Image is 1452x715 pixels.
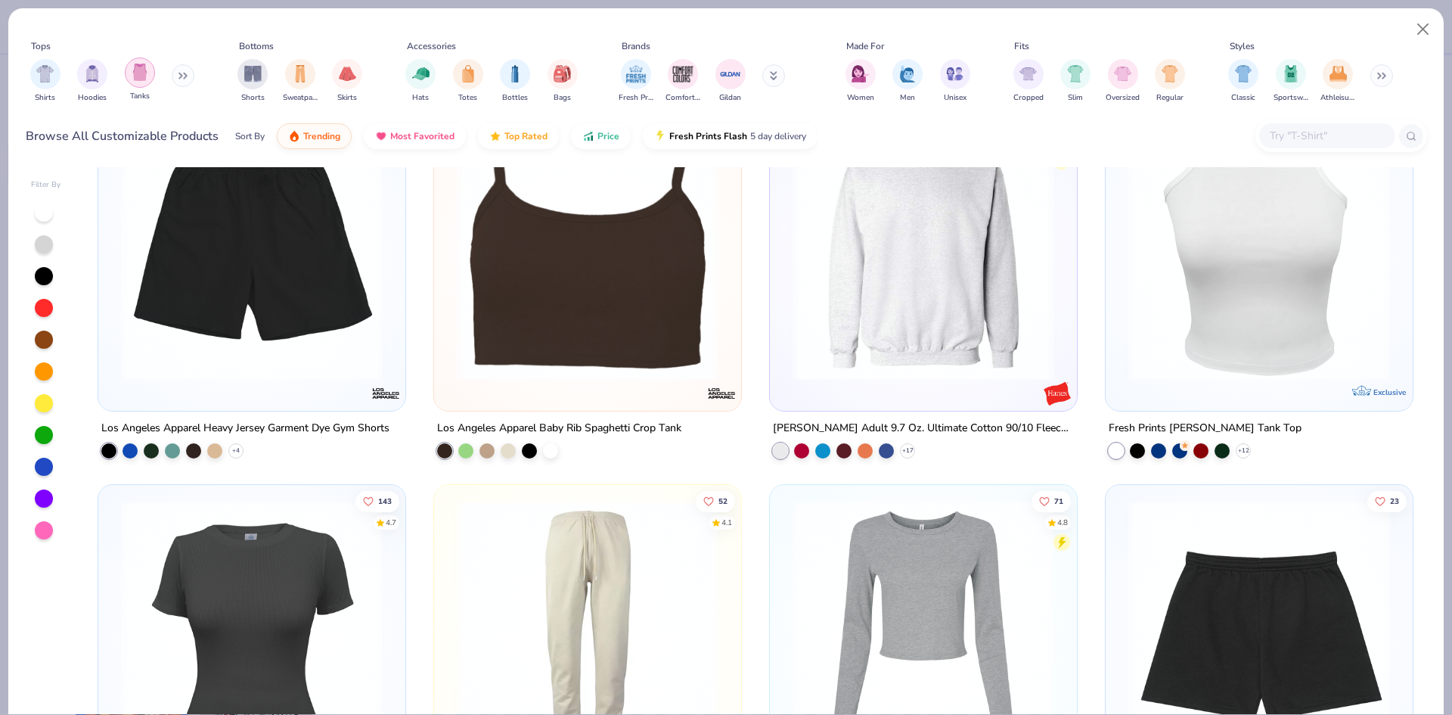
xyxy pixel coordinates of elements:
[940,59,970,104] button: filter button
[899,65,916,82] img: Men Image
[504,130,548,142] span: Top Rated
[1057,517,1068,528] div: 4.8
[669,130,747,142] span: Fresh Prints Flash
[500,59,530,104] button: filter button
[375,130,387,142] img: most_fav.gif
[619,59,653,104] div: filter for Fresh Prints
[31,179,61,191] div: Filter By
[1061,118,1338,380] img: 48e232f0-6aa8-4ed8-b75f-1c1d67394a4c
[78,92,107,104] span: Hoodies
[1013,59,1044,104] div: filter for Cropped
[892,59,923,104] button: filter button
[1283,65,1299,82] img: Sportswear Image
[84,65,101,82] img: Hoodies Image
[332,59,362,104] button: filter button
[901,446,913,455] span: + 17
[845,59,876,104] div: filter for Women
[715,59,746,104] div: filter for Gildan
[548,59,578,104] div: filter for Bags
[1013,59,1044,104] button: filter button
[1320,59,1355,104] div: filter for Athleisure
[1228,59,1258,104] button: filter button
[77,59,107,104] div: filter for Hoodies
[407,39,456,53] div: Accessories
[113,118,390,380] img: 426f88c4-4fd4-4783-85e6-78da3b6be435
[721,517,732,528] div: 4.1
[1274,59,1308,104] button: filter button
[283,59,318,104] button: filter button
[718,497,728,505] span: 52
[386,517,397,528] div: 4.7
[1274,59,1308,104] div: filter for Sportswear
[1121,118,1398,380] img: 72ba704f-09a2-4d3f-9e57-147d586207a1
[507,65,523,82] img: Bottles Image
[1373,387,1405,396] span: Exclusive
[696,490,735,511] button: Like
[405,59,436,104] div: filter for Hats
[665,59,700,104] div: filter for Comfort Colors
[548,59,578,104] button: filter button
[239,39,274,53] div: Bottoms
[672,63,694,85] img: Comfort Colors Image
[449,118,726,380] img: 806829dd-1c22-4937-9a35-1c80dd7c627b
[1106,59,1140,104] div: filter for Oversized
[500,59,530,104] div: filter for Bottles
[1329,65,1347,82] img: Athleisure Image
[940,59,970,104] div: filter for Unisex
[944,92,966,104] span: Unisex
[379,497,392,505] span: 143
[458,92,477,104] span: Totes
[719,92,741,104] span: Gildan
[654,130,666,142] img: flash.gif
[453,59,483,104] button: filter button
[412,92,429,104] span: Hats
[390,130,455,142] span: Most Favorited
[845,59,876,104] button: filter button
[31,39,51,53] div: Tops
[597,130,619,142] span: Price
[1106,59,1140,104] button: filter button
[1155,59,1185,104] div: filter for Regular
[852,65,869,82] img: Women Image
[371,378,401,408] img: Los Angeles Apparel logo
[437,418,681,437] div: Los Angeles Apparel Baby Rib Spaghetti Crop Tank
[846,39,884,53] div: Made For
[1156,92,1184,104] span: Regular
[892,59,923,104] div: filter for Men
[773,418,1074,437] div: [PERSON_NAME] Adult 9.7 Oz. Ultimate Cotton 90/10 Fleece Crew
[232,446,240,455] span: + 4
[554,65,570,82] img: Bags Image
[619,59,653,104] button: filter button
[30,59,60,104] button: filter button
[571,123,631,149] button: Price
[750,128,806,145] span: 5 day delivery
[946,65,963,82] img: Unisex Image
[706,378,737,408] img: Los Angeles Apparel logo
[1228,59,1258,104] div: filter for Classic
[1054,497,1063,505] span: 71
[303,130,340,142] span: Trending
[1109,418,1302,437] div: Fresh Prints [PERSON_NAME] Tank Top
[36,65,54,82] img: Shirts Image
[665,59,700,104] button: filter button
[292,65,309,82] img: Sweatpants Image
[130,91,150,102] span: Tanks
[244,65,262,82] img: Shorts Image
[1320,92,1355,104] span: Athleisure
[643,123,818,149] button: Fresh Prints Flash5 day delivery
[1235,65,1252,82] img: Classic Image
[405,59,436,104] button: filter button
[1230,39,1255,53] div: Styles
[235,129,265,143] div: Sort By
[453,59,483,104] div: filter for Totes
[489,130,501,142] img: TopRated.gif
[332,59,362,104] div: filter for Skirts
[283,59,318,104] div: filter for Sweatpants
[726,118,1003,380] img: ee51aba9-090d-45cc-8128-ed1bf8a79067
[339,65,356,82] img: Skirts Image
[554,92,571,104] span: Bags
[1390,497,1399,505] span: 23
[30,59,60,104] div: filter for Shirts
[125,58,155,102] div: filter for Tanks
[1231,92,1255,104] span: Classic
